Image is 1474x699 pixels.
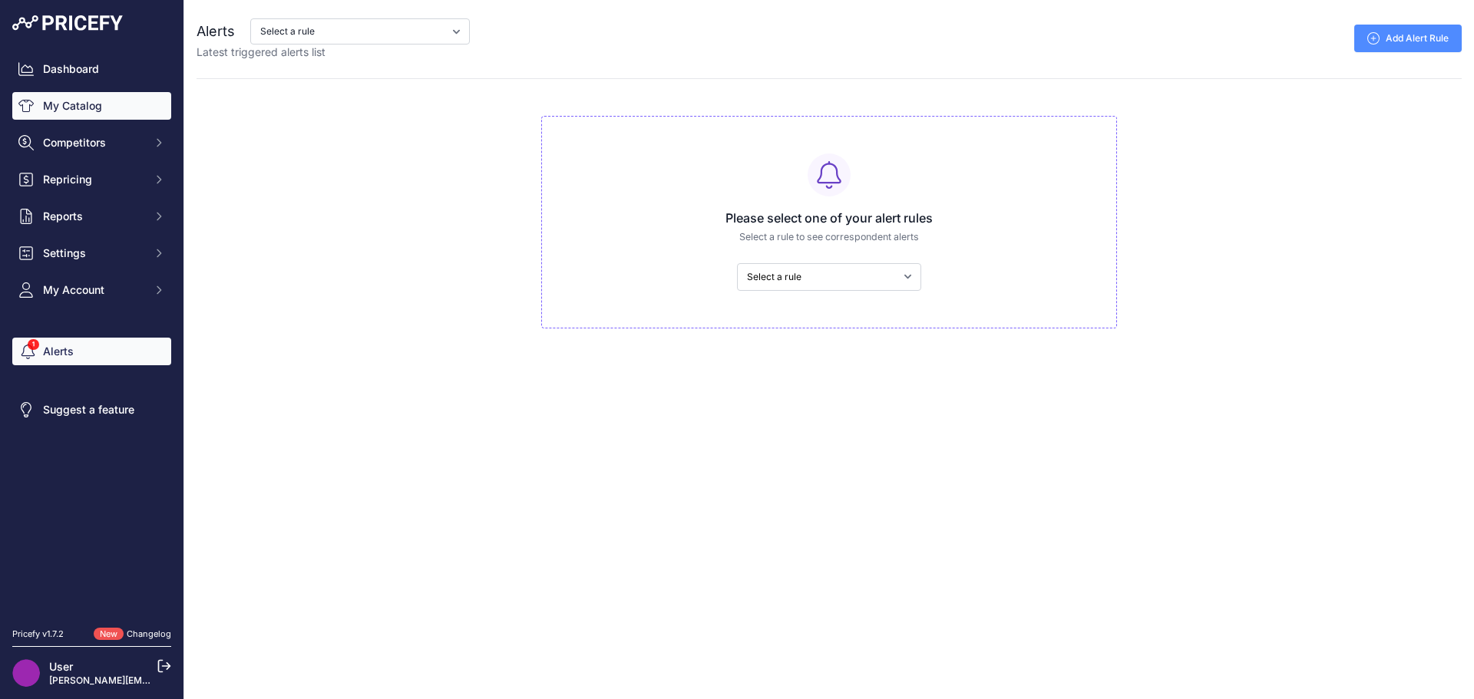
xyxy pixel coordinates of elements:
[1354,25,1462,52] a: Add Alert Rule
[12,92,171,120] a: My Catalog
[43,282,144,298] span: My Account
[12,338,171,365] a: Alerts
[197,23,235,39] span: Alerts
[127,628,171,639] a: Changelog
[49,674,286,686] a: [PERSON_NAME][EMAIL_ADDRESS][DOMAIN_NAME]
[94,628,124,641] span: New
[12,129,171,157] button: Competitors
[12,15,123,31] img: Pricefy Logo
[43,209,144,224] span: Reports
[12,276,171,304] button: My Account
[554,209,1104,227] h3: Please select one of your alert rules
[12,396,171,424] a: Suggest a feature
[12,628,64,641] div: Pricefy v1.7.2
[12,166,171,193] button: Repricing
[12,239,171,267] button: Settings
[12,55,171,83] a: Dashboard
[12,203,171,230] button: Reports
[43,172,144,187] span: Repricing
[43,135,144,150] span: Competitors
[197,45,470,60] p: Latest triggered alerts list
[43,246,144,261] span: Settings
[12,55,171,609] nav: Sidebar
[49,660,73,673] a: User
[554,230,1104,245] p: Select a rule to see correspondent alerts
